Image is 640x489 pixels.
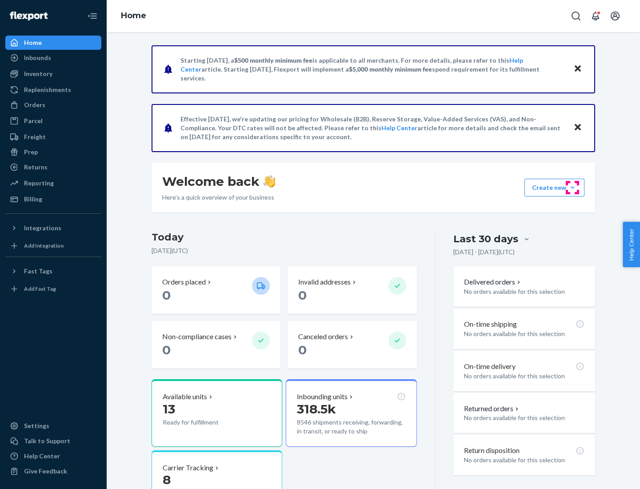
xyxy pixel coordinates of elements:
[623,222,640,267] button: Help Center
[453,232,518,246] div: Last 30 days
[464,404,520,414] button: Returned orders
[464,413,584,422] p: No orders available for this selection
[152,379,282,447] button: Available units13Ready for fulfillment
[524,179,584,196] button: Create new
[10,12,48,20] img: Flexport logo
[114,3,153,29] ol: breadcrumbs
[464,329,584,338] p: No orders available for this selection
[5,83,101,97] a: Replenishments
[24,116,43,125] div: Parcel
[24,421,49,430] div: Settings
[24,285,56,293] div: Add Fast Tag
[163,392,207,402] p: Available units
[5,160,101,174] a: Returns
[381,124,417,132] a: Help Center
[163,472,171,487] span: 8
[121,11,146,20] a: Home
[5,114,101,128] a: Parcel
[234,56,312,64] span: $500 monthly minimum fee
[464,372,584,381] p: No orders available for this selection
[572,121,584,134] button: Close
[163,463,213,473] p: Carrier Tracking
[464,445,520,456] p: Return disposition
[5,98,101,112] a: Orders
[24,437,70,445] div: Talk to Support
[24,242,64,249] div: Add Integration
[24,69,52,78] div: Inventory
[298,277,351,287] p: Invalid addresses
[5,434,101,448] a: Talk to Support
[5,282,101,296] a: Add Fast Tag
[180,115,565,141] p: Effective [DATE], we're updating our pricing for Wholesale (B2B), Reserve Storage, Value-Added Se...
[163,401,175,417] span: 13
[24,85,71,94] div: Replenishments
[163,418,245,427] p: Ready for fulfillment
[464,361,516,372] p: On-time delivery
[5,130,101,144] a: Freight
[24,452,60,461] div: Help Center
[5,145,101,159] a: Prep
[162,277,206,287] p: Orders placed
[24,224,61,232] div: Integrations
[464,456,584,465] p: No orders available for this selection
[152,246,417,255] p: [DATE] ( UTC )
[5,239,101,253] a: Add Integration
[162,173,276,189] h1: Welcome back
[288,266,416,314] button: Invalid addresses 0
[24,195,42,204] div: Billing
[24,467,67,476] div: Give Feedback
[5,221,101,235] button: Integrations
[84,7,101,25] button: Close Navigation
[297,418,405,436] p: 8546 shipments receiving, forwarding, in transit, or ready to ship
[288,321,416,369] button: Canceled orders 0
[297,401,336,417] span: 318.5k
[24,53,51,62] div: Inbounds
[298,332,348,342] p: Canceled orders
[298,288,307,303] span: 0
[464,287,584,296] p: No orders available for this selection
[5,464,101,478] button: Give Feedback
[24,132,46,141] div: Freight
[162,288,171,303] span: 0
[162,342,171,357] span: 0
[587,7,604,25] button: Open notifications
[453,248,515,257] p: [DATE] - [DATE] ( UTC )
[5,419,101,433] a: Settings
[298,342,307,357] span: 0
[5,176,101,190] a: Reporting
[464,319,517,329] p: On-time shipping
[162,332,232,342] p: Non-compliance cases
[162,193,276,202] p: Here’s a quick overview of your business
[24,148,38,156] div: Prep
[349,65,432,73] span: $5,000 monthly minimum fee
[567,7,585,25] button: Open Search Box
[152,321,280,369] button: Non-compliance cases 0
[180,56,565,83] p: Starting [DATE], a is applicable to all merchants. For more details, please refer to this article...
[5,264,101,278] button: Fast Tags
[5,192,101,206] a: Billing
[152,230,417,244] h3: Today
[152,266,280,314] button: Orders placed 0
[24,179,54,188] div: Reporting
[24,267,52,276] div: Fast Tags
[24,38,42,47] div: Home
[606,7,624,25] button: Open account menu
[464,277,522,287] button: Delivered orders
[286,379,416,447] button: Inbounding units318.5k8546 shipments receiving, forwarding, in transit, or ready to ship
[5,51,101,65] a: Inbounds
[24,100,45,109] div: Orders
[297,392,348,402] p: Inbounding units
[5,36,101,50] a: Home
[5,67,101,81] a: Inventory
[24,163,48,172] div: Returns
[5,449,101,463] a: Help Center
[263,175,276,188] img: hand-wave emoji
[572,63,584,76] button: Close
